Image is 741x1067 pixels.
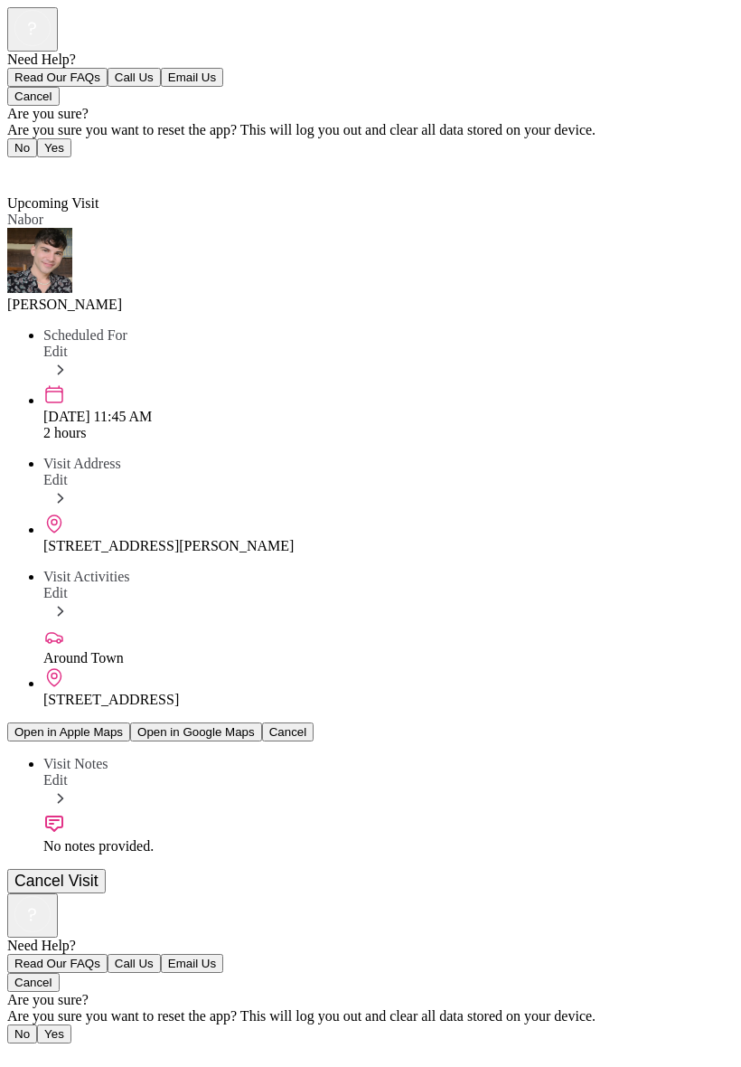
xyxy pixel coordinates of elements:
[18,1049,48,1064] span: Back
[161,68,223,87] button: Email Us
[7,938,734,954] div: Need Help?
[7,122,734,138] div: Are you sure you want to reset the app? This will log you out and clear all data stored on your d...
[43,569,129,584] span: Visit Activities
[43,456,121,471] span: Visit Address
[43,472,68,487] span: Edit
[7,212,43,227] span: Nabor
[161,954,223,973] button: Email Us
[37,138,71,157] button: Yes
[7,87,60,106] button: Cancel
[7,722,130,741] button: Open in Apple Maps
[43,409,734,425] div: [DATE] 11:45 AM
[43,838,734,855] div: No notes provided.
[7,1025,37,1043] button: No
[7,228,72,293] img: avatar
[7,52,734,68] div: Need Help?
[7,992,734,1008] div: Are you sure?
[43,425,734,441] div: 2 hours
[7,68,108,87] button: Read Our FAQs
[108,954,161,973] button: Call Us
[7,163,48,178] a: Back
[7,195,98,211] span: Upcoming Visit
[130,722,262,741] button: Open in Google Maps
[7,954,108,973] button: Read Our FAQs
[7,869,106,893] button: Cancel Visit
[43,650,734,666] div: Around Town
[43,772,68,788] span: Edit
[262,722,314,741] button: Cancel
[37,1025,71,1043] button: Yes
[43,538,734,554] div: [STREET_ADDRESS][PERSON_NAME]
[43,756,108,771] span: Visit Notes
[7,973,60,992] button: Cancel
[7,297,734,313] div: [PERSON_NAME]
[7,1008,734,1025] div: Are you sure you want to reset the app? This will log you out and clear all data stored on your d...
[108,68,161,87] button: Call Us
[7,106,734,122] div: Are you sure?
[43,585,68,600] span: Edit
[18,163,48,178] span: Back
[43,344,68,359] span: Edit
[7,1049,48,1064] a: Back
[43,692,734,708] div: [STREET_ADDRESS]
[7,138,37,157] button: No
[43,327,127,343] span: Scheduled For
